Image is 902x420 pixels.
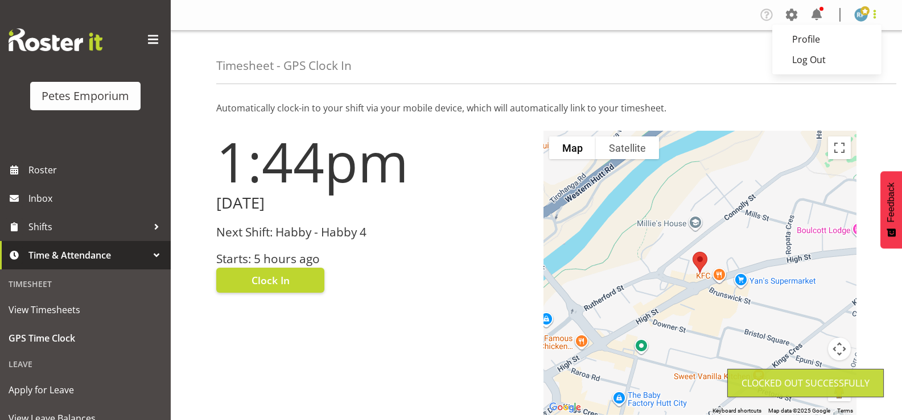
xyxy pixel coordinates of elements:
a: GPS Time Clock [3,324,168,352]
button: Map camera controls [828,338,851,360]
span: View Timesheets [9,301,162,318]
div: Timesheet [3,272,168,296]
a: Open this area in Google Maps (opens a new window) [546,400,584,415]
h2: [DATE] [216,194,530,212]
a: Log Out [772,49,882,70]
div: Petes Emporium [42,88,129,105]
button: Feedback - Show survey [880,171,902,248]
h4: Timesheet - GPS Clock In [216,59,352,72]
a: Terms (opens in new tab) [837,407,853,414]
img: Google [546,400,584,415]
span: Feedback [886,182,896,222]
h1: 1:44pm [216,131,530,192]
span: Inbox [28,190,165,207]
img: Rosterit website logo [9,28,102,51]
div: Clocked out Successfully [742,376,870,390]
span: Time & Attendance [28,247,148,264]
span: GPS Time Clock [9,330,162,347]
button: Show street map [549,136,596,159]
span: Apply for Leave [9,381,162,398]
button: Keyboard shortcuts [712,407,761,415]
button: Show satellite imagery [596,136,659,159]
a: Profile [772,29,882,49]
span: Shifts [28,218,148,235]
button: Toggle fullscreen view [828,136,851,159]
p: Automatically clock-in to your shift via your mobile device, which will automatically link to you... [216,101,856,115]
h3: Next Shift: Habby - Habby 4 [216,226,530,239]
button: Clock In [216,268,324,293]
h3: Starts: 5 hours ago [216,252,530,265]
img: reina-puketapu721.jpg [854,8,868,22]
span: Map data ©2025 Google [768,407,830,414]
span: Roster [28,161,165,178]
a: Apply for Leave [3,376,168,404]
div: Leave [3,352,168,376]
a: View Timesheets [3,296,168,324]
span: Clock In [252,273,290,288]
